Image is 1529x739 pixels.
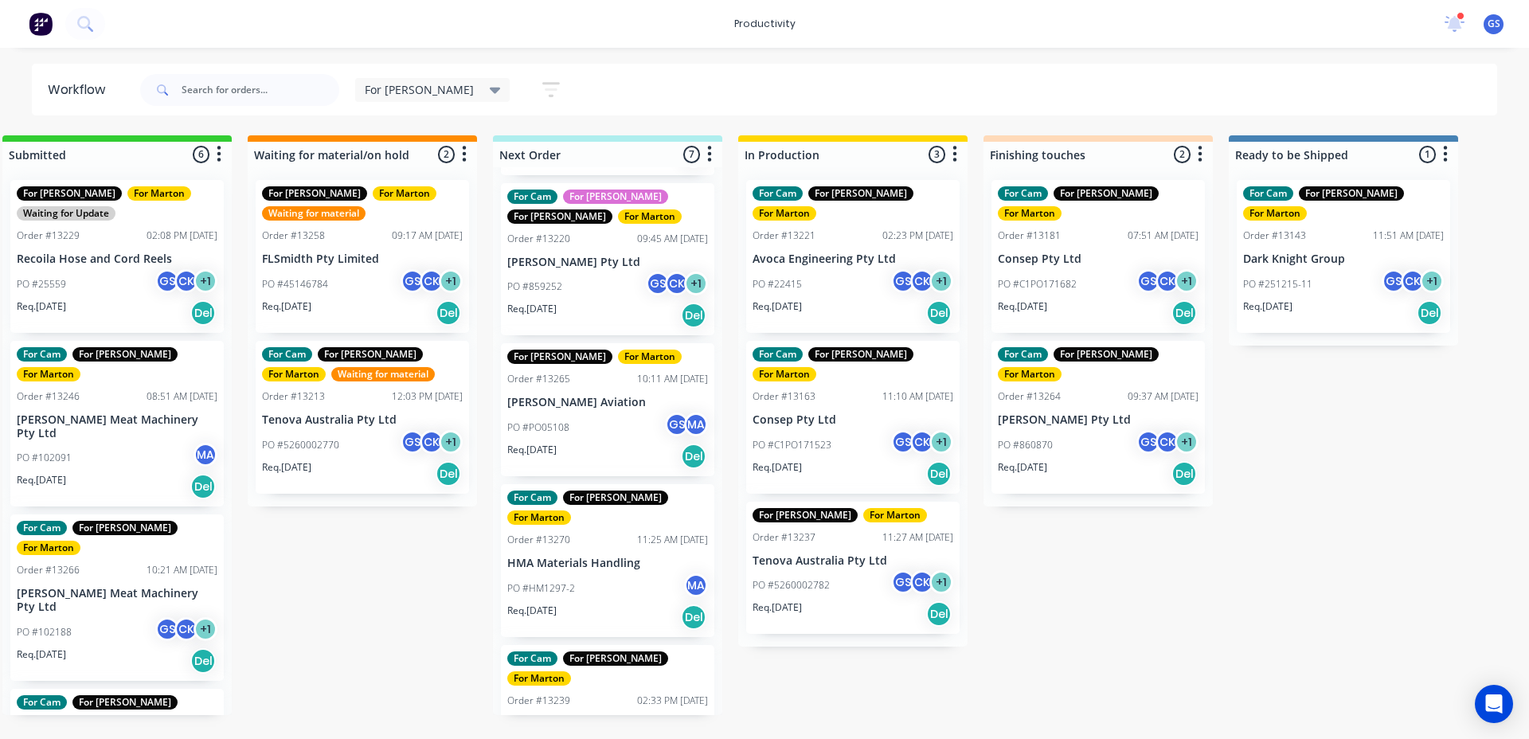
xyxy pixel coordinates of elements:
[147,229,217,243] div: 02:08 PM [DATE]
[753,600,802,615] p: Req. [DATE]
[1243,186,1293,201] div: For Cam
[507,190,557,204] div: For Cam
[262,438,339,452] p: PO #5260002770
[439,269,463,293] div: + 1
[436,300,461,326] div: Del
[910,269,934,293] div: CK
[1128,389,1199,404] div: 09:37 AM [DATE]
[155,617,179,641] div: GS
[637,372,708,386] div: 10:11 AM [DATE]
[72,347,178,362] div: For [PERSON_NAME]
[991,341,1205,494] div: For CamFor [PERSON_NAME]For MartonOrder #1326409:37 AM [DATE][PERSON_NAME] Pty LtdPO #860870GSCK+...
[194,443,217,467] div: MA
[190,648,216,674] div: Del
[501,343,714,476] div: For [PERSON_NAME]For MartonOrder #1326510:11 AM [DATE][PERSON_NAME] AviationPO #PO05108GSMAReq.[D...
[926,461,952,487] div: Del
[507,420,569,435] p: PO #PO05108
[1175,430,1199,454] div: + 1
[753,554,953,568] p: Tenova Australia Pty Ltd
[665,272,689,295] div: CK
[746,502,960,635] div: For [PERSON_NAME]For MartonOrder #1323711:27 AM [DATE]Tenova Australia Pty LtdPO #5260002782GSCK+...
[753,252,953,266] p: Avoca Engineering Pty Ltd
[926,300,952,326] div: Del
[17,347,67,362] div: For Cam
[910,570,934,594] div: CK
[753,578,830,592] p: PO #5260002782
[262,252,463,266] p: FLSmidth Pty Limited
[182,74,339,106] input: Search for orders...
[17,715,80,729] div: For Marton
[17,451,72,465] p: PO #102091
[1243,299,1292,314] p: Req. [DATE]
[753,508,858,522] div: For [PERSON_NAME]
[17,389,80,404] div: Order #13246
[929,570,953,594] div: + 1
[262,299,311,314] p: Req. [DATE]
[174,269,198,293] div: CK
[684,413,708,436] div: MA
[194,617,217,641] div: + 1
[174,617,198,641] div: CK
[262,229,325,243] div: Order #13258
[1417,300,1442,326] div: Del
[507,396,708,409] p: [PERSON_NAME] Aviation
[17,541,80,555] div: For Marton
[10,180,224,333] div: For [PERSON_NAME]For MartonWaiting for UpdateOrder #1322902:08 PM [DATE]Recoila Hose and Cord Ree...
[1401,269,1425,293] div: CK
[507,557,708,570] p: HMA Materials Handling
[365,81,474,98] span: For [PERSON_NAME]
[998,229,1061,243] div: Order #13181
[507,443,557,457] p: Req. [DATE]
[891,570,915,594] div: GS
[72,695,178,710] div: For [PERSON_NAME]
[392,389,463,404] div: 12:03 PM [DATE]
[155,269,179,293] div: GS
[563,651,668,666] div: For [PERSON_NAME]
[507,604,557,618] p: Req. [DATE]
[17,473,66,487] p: Req. [DATE]
[808,347,913,362] div: For [PERSON_NAME]
[910,430,934,454] div: CK
[998,252,1199,266] p: Consep Pty Ltd
[681,444,706,469] div: Del
[753,389,815,404] div: Order #13163
[401,430,424,454] div: GS
[17,647,66,662] p: Req. [DATE]
[753,206,816,221] div: For Marton
[998,206,1062,221] div: For Marton
[439,430,463,454] div: + 1
[147,389,217,404] div: 08:51 AM [DATE]
[190,474,216,499] div: Del
[882,530,953,545] div: 11:27 AM [DATE]
[420,269,444,293] div: CK
[420,430,444,454] div: CK
[1243,252,1444,266] p: Dark Knight Group
[262,389,325,404] div: Order #13213
[507,280,562,294] p: PO #859252
[753,530,815,545] div: Order #13237
[998,186,1048,201] div: For Cam
[753,299,802,314] p: Req. [DATE]
[17,367,80,381] div: For Marton
[17,299,66,314] p: Req. [DATE]
[1136,430,1160,454] div: GS
[507,671,571,686] div: For Marton
[262,277,328,291] p: PO #45146784
[29,12,53,36] img: Factory
[998,277,1077,291] p: PO #C1PO171682
[1299,186,1404,201] div: For [PERSON_NAME]
[998,299,1047,314] p: Req. [DATE]
[753,229,815,243] div: Order #13221
[998,460,1047,475] p: Req. [DATE]
[147,563,217,577] div: 10:21 AM [DATE]
[808,186,913,201] div: For [PERSON_NAME]
[392,229,463,243] div: 09:17 AM [DATE]
[507,581,575,596] p: PO #HM1297-2
[507,350,612,364] div: For [PERSON_NAME]
[1136,269,1160,293] div: GS
[262,413,463,427] p: Tenova Australia Pty Ltd
[501,183,714,336] div: For CamFor [PERSON_NAME]For [PERSON_NAME]For MartonOrder #1322009:45 AM [DATE][PERSON_NAME] Pty L...
[331,367,435,381] div: Waiting for material
[507,533,570,547] div: Order #13270
[10,514,224,681] div: For CamFor [PERSON_NAME]For MartonOrder #1326610:21 AM [DATE][PERSON_NAME] Meat Machinery Pty Ltd...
